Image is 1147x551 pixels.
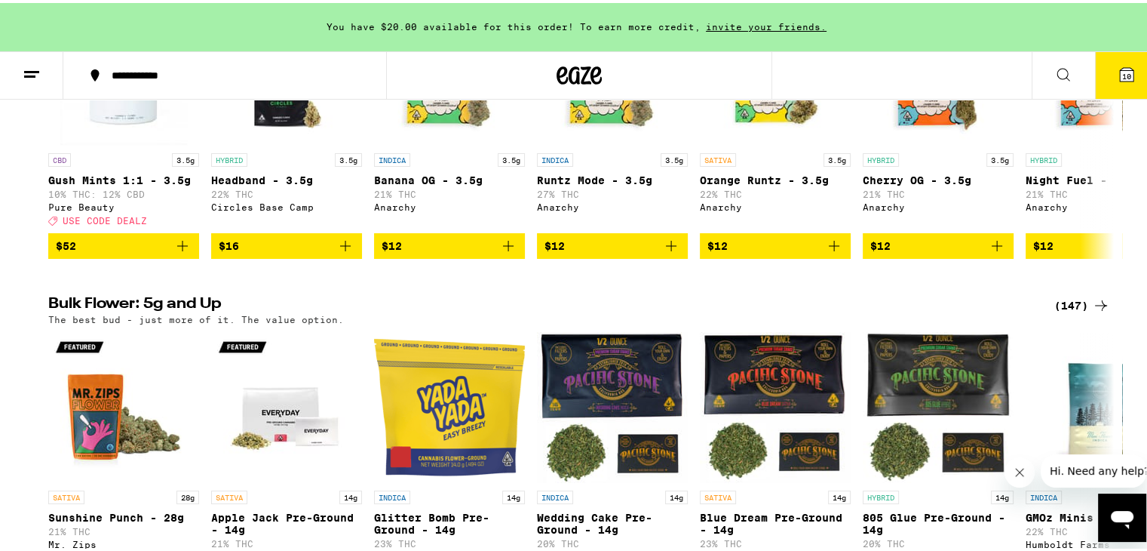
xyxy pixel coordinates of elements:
p: Orange Runtz - 3.5g [700,171,851,183]
p: Gush Mints 1:1 - 3.5g [48,171,199,183]
span: You have $20.00 available for this order! To earn more credit, [327,19,701,29]
span: invite your friends. [701,19,832,29]
span: $12 [1033,237,1053,249]
p: 21% THC [863,186,1014,196]
span: USE CODE DEALZ [63,213,147,223]
p: Banana OG - 3.5g [374,171,525,183]
p: 3.5g [335,150,362,164]
p: 3.5g [986,150,1014,164]
p: 27% THC [537,186,688,196]
p: Blue Dream Pre-Ground - 14g [700,509,851,533]
p: INDICA [537,488,573,501]
p: INDICA [374,150,410,164]
p: 22% THC [700,186,851,196]
button: Add to bag [48,230,199,256]
button: Add to bag [374,230,525,256]
p: 28g [176,488,199,501]
p: 20% THC [537,536,688,546]
img: Pacific Stone - 805 Glue Pre-Ground - 14g [863,329,1014,480]
p: HYBRID [1026,150,1062,164]
p: 3.5g [823,150,851,164]
p: The best bud - just more of it. The value option. [48,312,344,322]
img: Everyday - Apple Jack Pre-Ground - 14g [211,329,362,480]
p: SATIVA [700,488,736,501]
p: INDICA [537,150,573,164]
p: Apple Jack Pre-Ground - 14g [211,509,362,533]
img: Pacific Stone - Wedding Cake Pre-Ground - 14g [537,329,688,480]
p: HYBRID [863,488,899,501]
p: Cherry OG - 3.5g [863,171,1014,183]
p: HYBRID [863,150,899,164]
span: $12 [707,237,728,249]
span: $16 [219,237,239,249]
p: 14g [665,488,688,501]
p: SATIVA [700,150,736,164]
p: SATIVA [211,488,247,501]
p: 14g [828,488,851,501]
div: Anarchy [537,199,688,209]
span: $12 [382,237,402,249]
p: 14g [502,488,525,501]
div: Anarchy [863,199,1014,209]
img: Mr. Zips - Sunshine Punch - 28g [48,329,199,480]
p: 14g [991,488,1014,501]
iframe: Button to launch messaging window [1098,491,1146,539]
a: (147) [1054,294,1110,312]
p: 3.5g [498,150,525,164]
p: 22% THC [211,186,362,196]
iframe: Close message [1004,454,1035,485]
iframe: Message from company [1041,451,1146,485]
p: 20% THC [863,536,1014,546]
p: 10% THC: 12% CBD [48,186,199,196]
div: Mr. Zips [48,537,199,546]
p: HYBRID [211,150,247,164]
p: CBD [48,150,71,164]
p: 14g [339,488,362,501]
p: 3.5g [661,150,688,164]
img: Yada Yada - Glitter Bomb Pre-Ground - 14g [374,329,525,480]
span: 10 [1122,69,1131,78]
p: Runtz Mode - 3.5g [537,171,688,183]
p: 21% THC [48,524,199,534]
p: SATIVA [48,488,84,501]
button: Add to bag [211,230,362,256]
p: 21% THC [374,186,525,196]
p: INDICA [1026,488,1062,501]
img: Pacific Stone - Blue Dream Pre-Ground - 14g [700,329,851,480]
p: 805 Glue Pre-Ground - 14g [863,509,1014,533]
h2: Bulk Flower: 5g and Up [48,294,1036,312]
p: 23% THC [700,536,851,546]
p: INDICA [374,488,410,501]
button: Add to bag [863,230,1014,256]
span: $52 [56,237,76,249]
p: 3.5g [172,150,199,164]
div: Anarchy [374,199,525,209]
button: Add to bag [700,230,851,256]
button: Add to bag [537,230,688,256]
p: 23% THC [374,536,525,546]
p: Headband - 3.5g [211,171,362,183]
span: Hi. Need any help? [9,11,109,23]
p: Sunshine Punch - 28g [48,509,199,521]
p: Glitter Bomb Pre-Ground - 14g [374,509,525,533]
span: $12 [544,237,565,249]
div: Anarchy [700,199,851,209]
p: Wedding Cake Pre-Ground - 14g [537,509,688,533]
div: Circles Base Camp [211,199,362,209]
p: 21% THC [211,536,362,546]
div: Pure Beauty [48,199,199,209]
span: $12 [870,237,891,249]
